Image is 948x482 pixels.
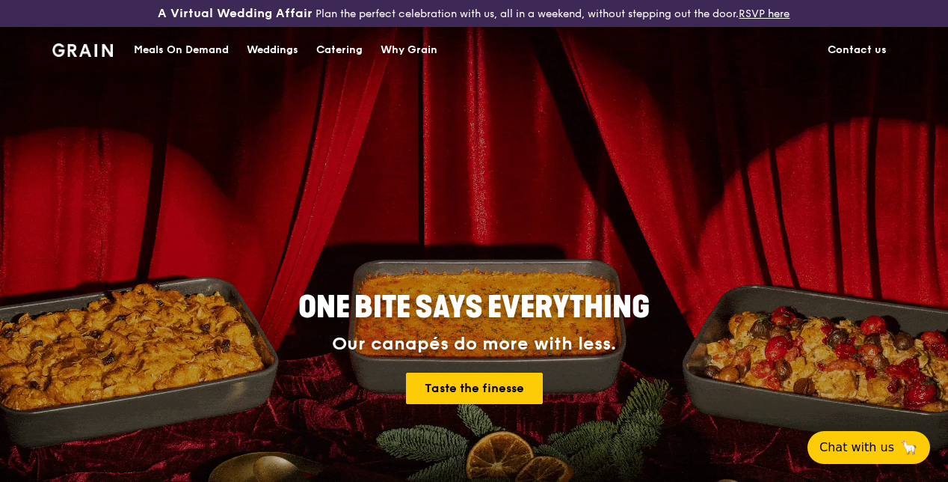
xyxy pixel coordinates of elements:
[134,28,229,73] div: Meals On Demand
[739,7,790,20] a: RSVP here
[307,28,372,73] a: Catering
[238,28,307,73] a: Weddings
[298,290,650,326] span: ONE BITE SAYS EVERYTHING
[52,43,113,57] img: Grain
[247,28,298,73] div: Weddings
[807,431,930,464] button: Chat with us🦙
[381,28,437,73] div: Why Grain
[372,28,446,73] a: Why Grain
[819,28,896,73] a: Contact us
[819,439,894,457] span: Chat with us
[406,373,543,404] a: Taste the finesse
[52,26,113,71] a: GrainGrain
[900,439,918,457] span: 🦙
[205,334,743,355] div: Our canapés do more with less.
[316,28,363,73] div: Catering
[158,6,313,21] h3: A Virtual Wedding Affair
[158,6,790,21] div: Plan the perfect celebration with us, all in a weekend, without stepping out the door.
